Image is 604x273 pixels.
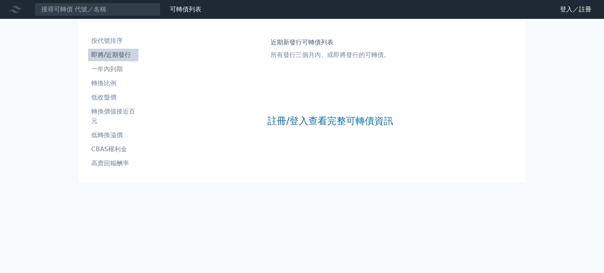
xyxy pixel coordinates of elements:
li: 低收盤價 [88,93,138,102]
a: CBAS權利金 [88,143,138,156]
a: 一年內到期 [88,63,138,75]
li: 高賣回報酬率 [88,159,138,168]
li: 轉換價值接近百元 [88,107,138,126]
a: 登入／註冊 [554,3,598,16]
p: 所有發行三個月內、或即將發行的可轉債。 [271,50,390,60]
a: 可轉債列表 [170,5,201,13]
a: 註冊/登入查看完整可轉債資訊 [267,115,393,127]
a: 轉換價值接近百元 [88,105,138,127]
a: 轉換比例 [88,77,138,90]
li: 按代號排序 [88,36,138,46]
li: 一年內到期 [88,64,138,74]
a: 高賣回報酬率 [88,157,138,170]
a: 按代號排序 [88,35,138,47]
li: 轉換比例 [88,79,138,88]
a: 低收盤價 [88,91,138,104]
h1: 近期新發行可轉債列表 [271,38,390,47]
a: 即將/近期發行 [88,49,138,61]
li: CBAS權利金 [88,145,138,154]
li: 低轉換溢價 [88,130,138,140]
input: 搜尋可轉債 代號／名稱 [35,3,160,16]
a: 低轉換溢價 [88,129,138,141]
li: 即將/近期發行 [88,50,138,60]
